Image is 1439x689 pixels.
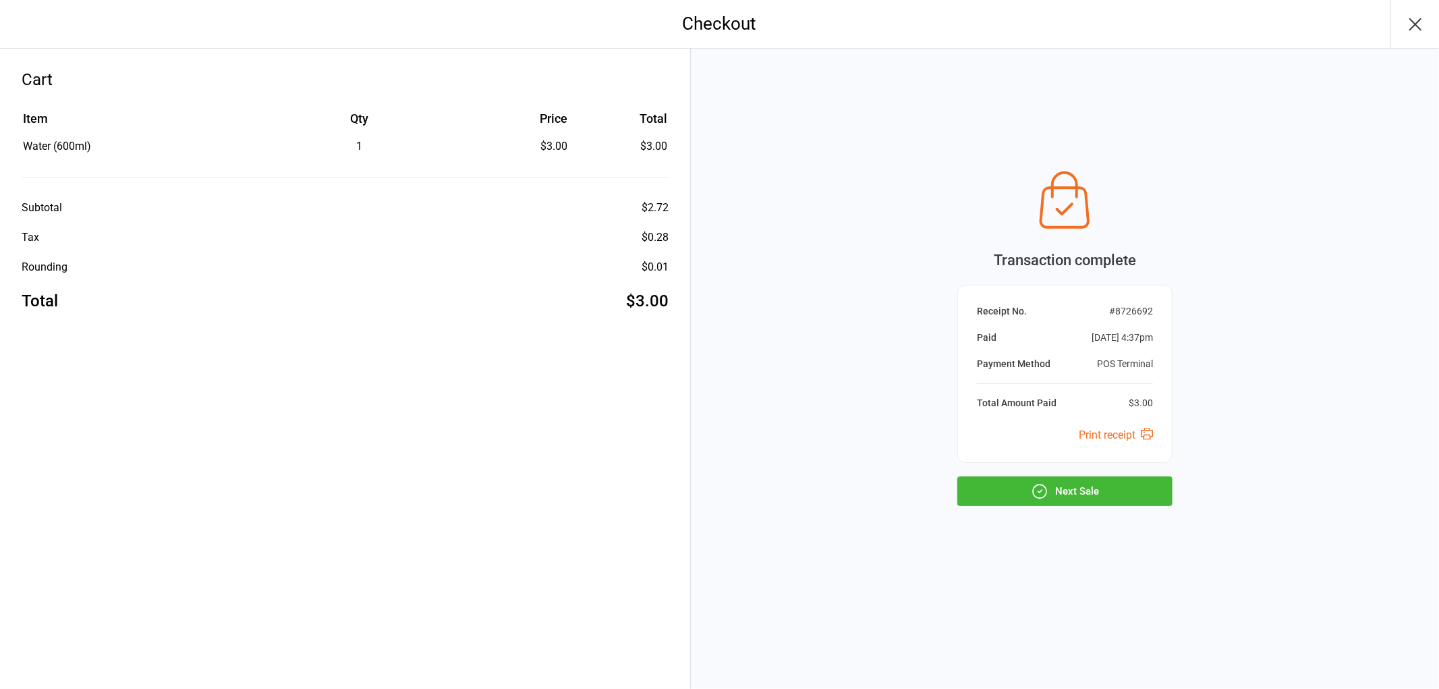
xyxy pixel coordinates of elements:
div: Paid [977,331,996,345]
div: Receipt No. [977,304,1027,319]
div: Cart [22,67,669,92]
span: Water (600ml) [23,140,91,153]
div: $0.28 [642,229,669,246]
div: $0.01 [642,259,669,275]
div: $3.00 [1129,396,1153,410]
div: Payment Method [977,357,1050,371]
div: Tax [22,229,39,246]
button: Next Sale [957,476,1173,506]
div: $3.00 [464,138,568,155]
div: POS Terminal [1097,357,1153,371]
div: [DATE] 4:37pm [1092,331,1153,345]
div: Rounding [22,259,67,275]
div: Price [464,109,568,128]
div: Subtotal [22,200,62,216]
div: Total Amount Paid [977,396,1056,410]
th: Total [573,109,667,137]
div: $2.72 [642,200,669,216]
th: Item [23,109,254,137]
div: Transaction complete [957,249,1173,271]
div: Total [22,289,58,313]
th: Qty [256,109,462,137]
div: 1 [256,138,462,155]
div: # 8726692 [1109,304,1153,319]
td: $3.00 [573,138,667,155]
a: Print receipt [1079,429,1153,441]
div: $3.00 [626,289,669,313]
